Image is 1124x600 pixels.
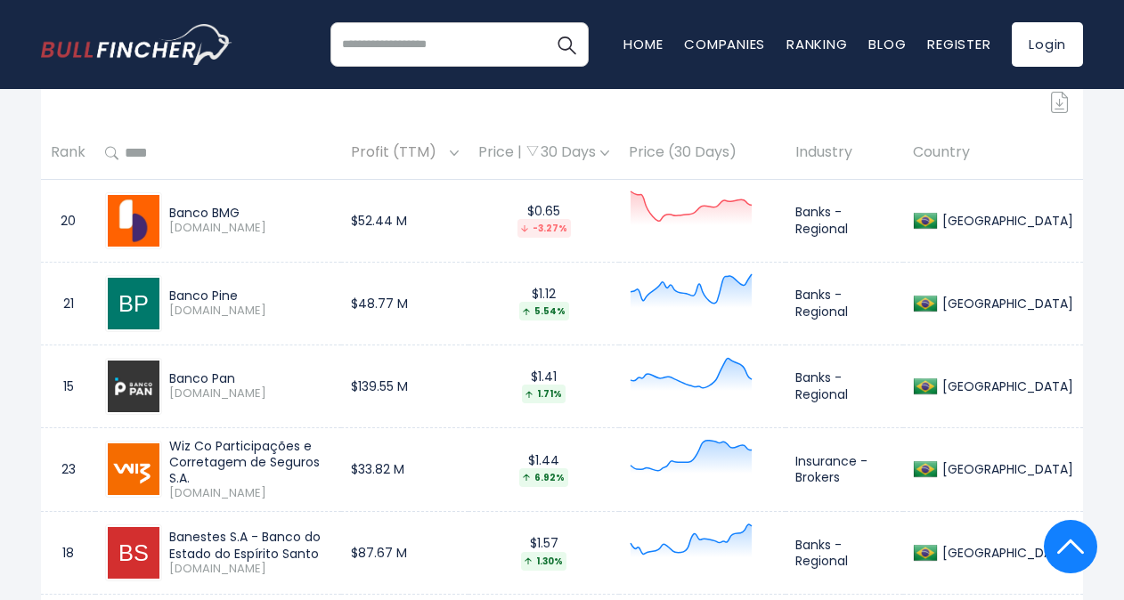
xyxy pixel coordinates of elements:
div: Banestes S.A - Banco do Estado do Espírito Santo [169,529,331,561]
a: Home [623,35,663,53]
div: Wiz Co Participações e Corretagem de Seguros S.A. [169,438,331,487]
td: $87.67 M [341,512,468,595]
a: Blog [868,35,906,53]
a: Companies [684,35,765,53]
div: [GEOGRAPHIC_DATA] [938,545,1073,561]
div: [GEOGRAPHIC_DATA] [938,378,1073,394]
a: Register [927,35,990,53]
span: Profit (TTM) [351,139,445,166]
img: BPAN4.SA.png [108,361,159,412]
div: $1.41 [478,369,609,403]
div: Price | 30 Days [478,143,609,162]
td: 18 [41,512,95,595]
td: $48.77 M [341,262,468,345]
div: $1.57 [478,535,609,570]
div: [GEOGRAPHIC_DATA] [938,213,1073,229]
img: WIZC3.SA.png [108,443,159,495]
a: Ranking [786,35,847,53]
td: Insurance - Brokers [786,427,903,511]
td: $139.55 M [341,345,468,427]
th: Industry [786,127,903,180]
th: Rank [41,127,95,180]
img: BMGB4.SA.png [108,195,159,247]
th: Price (30 Days) [619,127,786,180]
div: Banco Pan [169,370,331,386]
span: [DOMAIN_NAME] [169,486,331,501]
td: Banks - Regional [786,345,903,427]
div: Banco BMG [169,205,331,221]
button: Search [544,22,589,67]
div: [GEOGRAPHIC_DATA] [938,296,1073,312]
div: $0.65 [478,203,609,238]
div: 6.92% [519,468,568,487]
div: Banco Pine [169,288,331,304]
td: Banks - Regional [786,262,903,345]
span: [DOMAIN_NAME] [169,221,331,236]
a: Login [1012,22,1083,67]
div: [GEOGRAPHIC_DATA] [938,461,1073,477]
span: [DOMAIN_NAME] [169,386,331,401]
div: -3.27% [517,219,571,238]
td: Banks - Regional [786,179,903,262]
span: [DOMAIN_NAME] [169,304,331,319]
td: Banks - Regional [786,512,903,595]
td: 23 [41,427,95,511]
td: 21 [41,262,95,345]
div: 1.30% [521,552,566,571]
div: 1.71% [522,385,566,403]
img: bullfincher logo [41,24,232,65]
td: 20 [41,179,95,262]
td: $33.82 M [341,427,468,511]
td: $52.44 M [341,179,468,262]
span: [DOMAIN_NAME] [169,562,331,577]
div: 5.54% [519,302,569,320]
div: $1.12 [478,286,609,320]
a: Go to homepage [41,24,232,65]
div: $1.44 [478,452,609,487]
td: 15 [41,345,95,427]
